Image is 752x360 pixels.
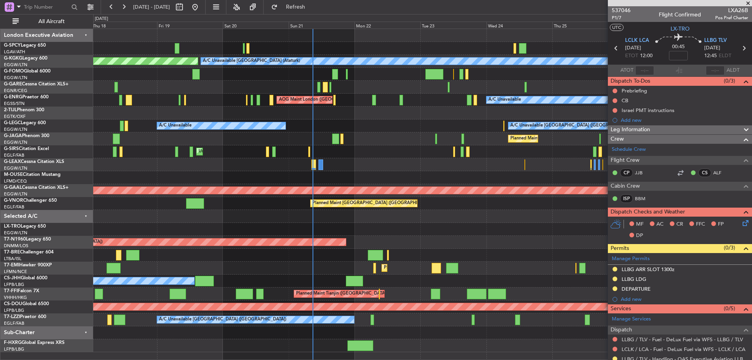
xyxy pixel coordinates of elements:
div: A/C Unavailable [159,120,192,132]
div: Mon 22 [354,22,420,29]
div: Sun 21 [289,22,354,29]
a: T7-BREChallenger 604 [4,250,54,255]
div: A/C Unavailable [GEOGRAPHIC_DATA] ([GEOGRAPHIC_DATA]) [159,314,286,326]
a: LTBA/ISL [4,256,22,262]
a: T7-FFIFalcon 7X [4,289,39,293]
span: G-ENRG [4,95,22,99]
span: Pos Pref Charter [715,14,748,21]
button: UTC [610,24,624,31]
span: Crew [611,135,624,144]
span: ATOT [620,67,633,74]
a: CS-DOUGlobal 6500 [4,302,49,306]
a: Manage Permits [612,255,650,263]
span: M-OUSE [4,172,23,177]
a: EGGW/LTN [4,62,27,68]
span: 00:45 [672,43,685,51]
span: ALDT [727,67,739,74]
a: JJB [635,169,653,176]
div: CS [698,168,711,177]
div: Tue 23 [420,22,486,29]
span: G-FOMO [4,69,24,74]
a: LFMD/CEQ [4,178,27,184]
span: G-VNOR [4,198,23,203]
span: T7-N1960 [4,237,26,242]
a: T7-EMIHawker 900XP [4,263,52,268]
span: F-HXRG [4,340,22,345]
span: LLBG TLV [704,37,727,45]
span: CR [676,221,683,228]
div: CB [622,97,628,104]
a: LLBG / TLV - Fuel - DeLux Fuel via WFS - LLBG / TLV [622,336,743,343]
span: Services [611,304,631,313]
span: G-SPCY [4,43,21,48]
a: G-VNORChallenger 650 [4,198,57,203]
span: 537046 [612,6,631,14]
a: VHHH/HKG [4,295,27,300]
span: LX-TRO [671,25,690,33]
a: EGGW/LTN [4,165,27,171]
div: LLBG ARR SLOT 1300z [622,266,674,273]
a: EGGW/LTN [4,230,27,236]
div: Add new [621,117,748,123]
div: Planned Maint [GEOGRAPHIC_DATA] [384,262,459,274]
div: Fri 19 [157,22,223,29]
span: G-LEGC [4,121,21,125]
div: Thu 18 [91,22,157,29]
span: Dispatch Checks and Weather [611,208,685,217]
a: G-JAGAPhenom 300 [4,134,49,138]
a: EGGW/LTN [4,127,27,132]
div: DEPARTURE [622,286,651,292]
a: G-SPCYLegacy 650 [4,43,46,48]
span: (0/3) [724,77,735,85]
a: T7-LZZIPraetor 600 [4,315,46,319]
div: Israel PMT instructions [622,107,674,114]
div: A/C Unavailable [GEOGRAPHIC_DATA] (Ataturk) [203,55,300,67]
span: G-SIRS [4,147,19,151]
span: (0/5) [724,304,735,313]
a: LCLK / LCA - Fuel - DeLux Fuel via WFS - LCLK / LCA [622,346,745,353]
span: 12:45 [704,52,717,60]
div: Add new [621,296,748,302]
a: F-HXRGGlobal Express XRS [4,340,65,345]
span: T7-FFI [4,289,18,293]
a: EGLF/FAB [4,320,24,326]
span: LCLK LCA [625,37,649,45]
span: FFC [696,221,705,228]
div: Sat 20 [223,22,289,29]
a: 2-TIJLPhenom 300 [4,108,44,112]
a: G-SIRSCitation Excel [4,147,49,151]
span: Refresh [279,4,312,10]
span: CS-JHH [4,276,21,280]
a: G-GAALCessna Citation XLS+ [4,185,69,190]
span: G-LEAX [4,159,21,164]
span: [DATE] [704,44,720,52]
a: EGGW/LTN [4,191,27,197]
div: LLBG LDG [622,276,646,282]
button: Refresh [268,1,315,13]
a: EGGW/LTN [4,75,27,81]
div: Unplanned Maint [GEOGRAPHIC_DATA] ([GEOGRAPHIC_DATA]) [199,146,327,157]
button: All Aircraft [9,15,85,28]
span: G-JAGA [4,134,22,138]
div: A/C Unavailable [488,94,521,106]
a: LFPB/LBG [4,308,24,313]
div: A/C Unavailable [GEOGRAPHIC_DATA] ([GEOGRAPHIC_DATA]) [510,120,638,132]
a: LGAV/ATH [4,49,25,55]
a: DNMM/LOS [4,243,28,249]
span: 2-TIJL [4,108,17,112]
a: G-GARECessna Citation XLS+ [4,82,69,87]
span: [DATE] - [DATE] [133,4,170,11]
span: T7-EMI [4,263,19,268]
span: [DATE] [625,44,641,52]
span: G-GARE [4,82,22,87]
span: MF [636,221,644,228]
input: --:-- [635,66,654,75]
a: EGTK/OXF [4,114,25,119]
div: Planned Maint [GEOGRAPHIC_DATA] ([GEOGRAPHIC_DATA]) [313,197,436,209]
a: ALF [713,169,731,176]
a: G-ENRGPraetor 600 [4,95,49,99]
span: G-KGKG [4,56,22,61]
span: AC [656,221,663,228]
a: Schedule Crew [612,146,646,154]
a: EGLF/FAB [4,204,24,210]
